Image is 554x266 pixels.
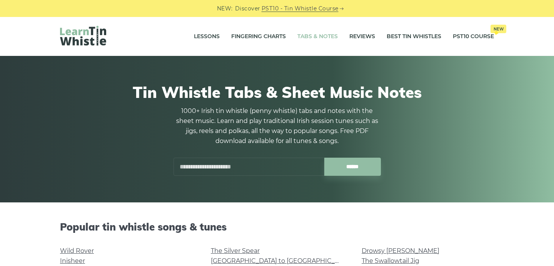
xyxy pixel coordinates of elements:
a: PST10 CourseNew [453,27,494,46]
a: Inisheer [60,257,85,264]
a: [GEOGRAPHIC_DATA] to [GEOGRAPHIC_DATA] [211,257,353,264]
p: 1000+ Irish tin whistle (penny whistle) tabs and notes with the sheet music. Learn and play tradi... [173,106,381,146]
img: LearnTinWhistle.com [60,26,106,45]
a: The Silver Spear [211,247,260,254]
a: Drowsy [PERSON_NAME] [362,247,439,254]
a: Tabs & Notes [297,27,338,46]
a: Reviews [349,27,375,46]
span: New [491,25,506,33]
a: Best Tin Whistles [387,27,441,46]
a: The Swallowtail Jig [362,257,419,264]
a: Wild Rover [60,247,94,254]
a: Lessons [194,27,220,46]
a: Fingering Charts [231,27,286,46]
h1: Tin Whistle Tabs & Sheet Music Notes [60,83,494,101]
h2: Popular tin whistle songs & tunes [60,221,494,233]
